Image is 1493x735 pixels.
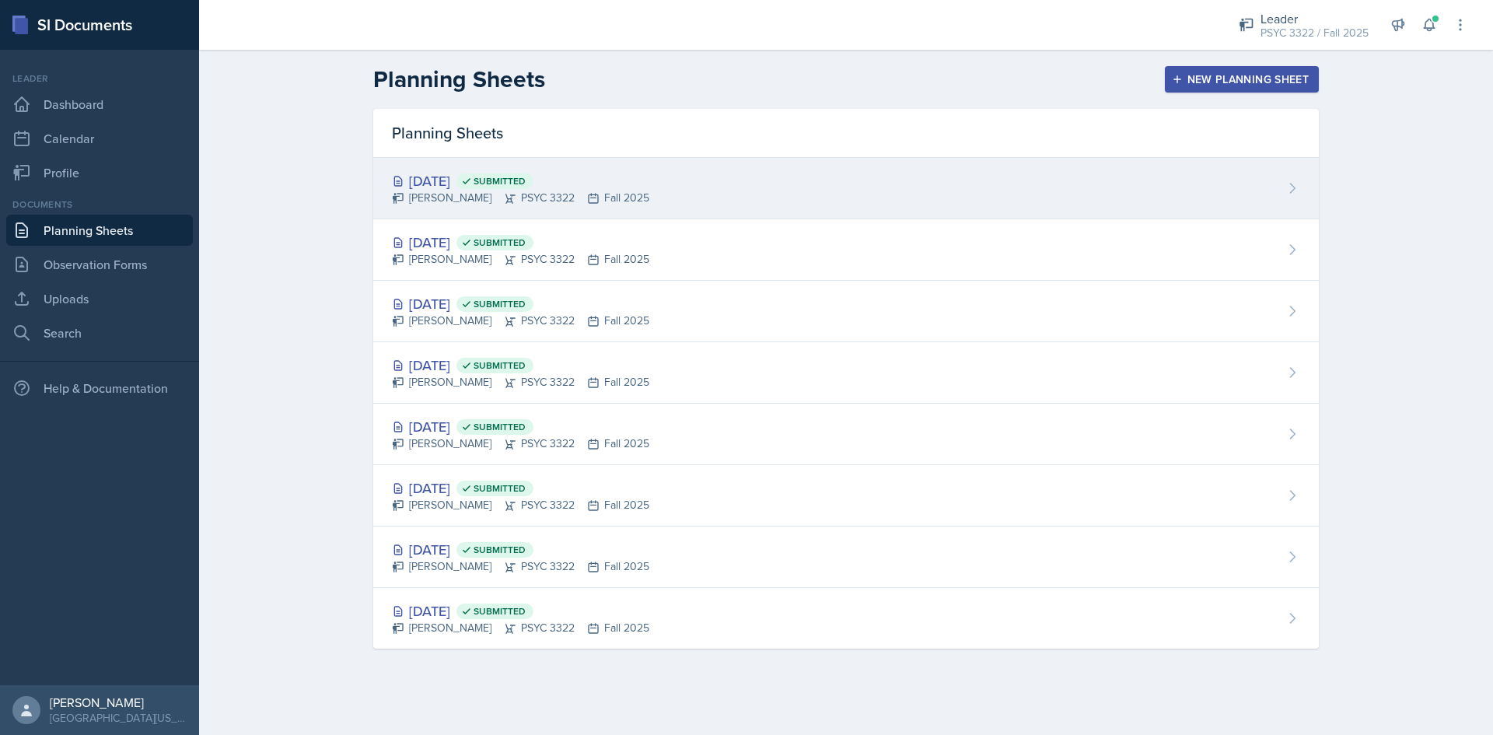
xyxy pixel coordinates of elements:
[392,600,649,621] div: [DATE]
[474,236,526,249] span: Submitted
[1175,73,1309,86] div: New Planning Sheet
[373,342,1319,404] a: [DATE] Submitted [PERSON_NAME]PSYC 3322Fall 2025
[50,695,187,710] div: [PERSON_NAME]
[392,170,649,191] div: [DATE]
[373,219,1319,281] a: [DATE] Submitted [PERSON_NAME]PSYC 3322Fall 2025
[6,249,193,280] a: Observation Forms
[373,281,1319,342] a: [DATE] Submitted [PERSON_NAME]PSYC 3322Fall 2025
[6,123,193,154] a: Calendar
[392,293,649,314] div: [DATE]
[6,283,193,314] a: Uploads
[373,588,1319,649] a: [DATE] Submitted [PERSON_NAME]PSYC 3322Fall 2025
[392,251,649,268] div: [PERSON_NAME] PSYC 3322 Fall 2025
[392,190,649,206] div: [PERSON_NAME] PSYC 3322 Fall 2025
[474,421,526,433] span: Submitted
[392,478,649,499] div: [DATE]
[6,89,193,120] a: Dashboard
[1260,25,1369,41] div: PSYC 3322 / Fall 2025
[50,710,187,726] div: [GEOGRAPHIC_DATA][US_STATE]
[373,404,1319,465] a: [DATE] Submitted [PERSON_NAME]PSYC 3322Fall 2025
[392,374,649,390] div: [PERSON_NAME] PSYC 3322 Fall 2025
[392,558,649,575] div: [PERSON_NAME] PSYC 3322 Fall 2025
[474,359,526,372] span: Submitted
[474,605,526,618] span: Submitted
[1260,9,1369,28] div: Leader
[6,198,193,212] div: Documents
[6,157,193,188] a: Profile
[392,497,649,513] div: [PERSON_NAME] PSYC 3322 Fall 2025
[392,620,649,636] div: [PERSON_NAME] PSYC 3322 Fall 2025
[392,539,649,560] div: [DATE]
[373,65,545,93] h2: Planning Sheets
[6,72,193,86] div: Leader
[1165,66,1319,93] button: New Planning Sheet
[373,527,1319,588] a: [DATE] Submitted [PERSON_NAME]PSYC 3322Fall 2025
[474,482,526,495] span: Submitted
[474,175,526,187] span: Submitted
[6,215,193,246] a: Planning Sheets
[474,544,526,556] span: Submitted
[392,313,649,329] div: [PERSON_NAME] PSYC 3322 Fall 2025
[6,373,193,404] div: Help & Documentation
[373,109,1319,158] div: Planning Sheets
[6,317,193,348] a: Search
[474,298,526,310] span: Submitted
[373,465,1319,527] a: [DATE] Submitted [PERSON_NAME]PSYC 3322Fall 2025
[392,436,649,452] div: [PERSON_NAME] PSYC 3322 Fall 2025
[392,355,649,376] div: [DATE]
[392,232,649,253] div: [DATE]
[373,158,1319,219] a: [DATE] Submitted [PERSON_NAME]PSYC 3322Fall 2025
[392,416,649,437] div: [DATE]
